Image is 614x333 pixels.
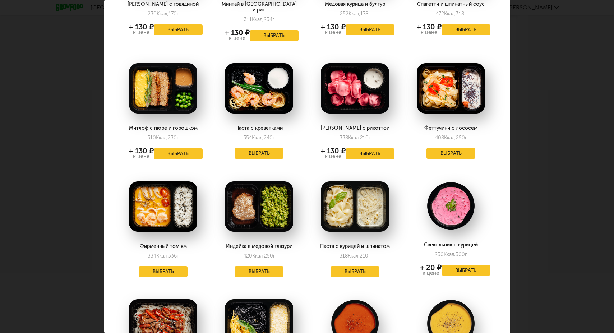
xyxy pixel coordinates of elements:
button: Выбрать [250,30,299,41]
div: к цене [417,30,442,35]
div: Паста с креветками [220,125,298,131]
span: Ккал, [444,11,456,17]
div: [PERSON_NAME] с рикоттой [315,125,394,131]
div: Спагетти и шпинатный соус [411,1,490,7]
div: + 130 ₽ [417,24,442,30]
div: Митлоф с пюре и горошком [124,125,202,131]
button: Выбрать [154,148,203,159]
div: Фирменный том ям [124,244,202,249]
span: г [465,251,467,258]
span: г [273,253,275,259]
div: 354 240 [243,135,275,141]
span: г [368,253,370,259]
button: Выбрать [235,148,283,159]
div: 230 170 [148,11,179,17]
span: г [177,11,179,17]
span: г [273,135,275,141]
button: Выбрать [442,24,490,35]
div: 318 210 [340,253,370,259]
div: к цене [129,30,154,35]
img: big_A3yx2kA4FlQHMINr.png [225,63,293,114]
div: + 130 ₽ [321,24,346,30]
div: 252 178 [340,11,370,17]
img: big_tsROXB5P9kwqKV4s.png [321,63,389,114]
img: big_zfTIOZEUAEpp1bIA.png [417,63,485,114]
div: к цене [321,30,346,35]
span: Ккал, [157,11,168,17]
button: Выбрать [426,148,475,159]
div: + 20 ₽ [420,265,442,270]
div: 420 250 [243,253,275,259]
div: Медовая курица и булгур [315,1,394,7]
div: 310 230 [147,135,179,141]
span: г [465,135,467,141]
div: 338 210 [340,135,371,141]
div: [PERSON_NAME] с говядиной [124,1,202,7]
img: big_7lFoKzUMgNnPQ6Wi.png [129,63,197,114]
div: к цене [321,154,346,159]
button: Выбрать [346,148,394,159]
span: Ккал, [348,135,360,141]
span: г [368,11,370,17]
div: Индейка в медовой глазури [220,244,298,249]
div: 230 300 [435,251,467,258]
div: Паста с курицей и шпинатом [315,244,394,249]
div: Свекольник с курицей [411,242,490,248]
div: + 130 ₽ [129,24,154,30]
div: к цене [420,270,442,276]
span: Ккал, [252,17,264,23]
div: + 130 ₽ [321,148,346,154]
span: Ккал, [348,253,360,259]
button: Выбрать [154,24,203,35]
img: big_N6rXserNhu5ccCnH.png [417,181,485,230]
div: Феттучини с лососем [411,125,490,131]
button: Выбрать [442,265,490,276]
span: г [464,11,466,17]
div: + 130 ₽ [225,30,250,36]
span: Ккал, [156,135,168,141]
div: 472 318 [436,11,466,17]
div: к цене [225,36,250,41]
span: г [369,135,371,141]
span: Ккал, [156,253,168,259]
span: Ккал, [444,135,456,141]
span: Ккал, [252,253,264,259]
div: 334 336 [148,253,179,259]
img: big_BZtb2hnABZbDWl1Q.png [225,181,293,232]
div: + 130 ₽ [129,148,154,154]
div: к цене [129,154,154,159]
div: Минтай в [GEOGRAPHIC_DATA] и рис [220,1,298,13]
span: Ккал, [444,251,456,258]
div: 408 250 [435,135,467,141]
span: г [272,17,274,23]
img: big_UJ6eXCyCrJ1P9zEK.png [129,181,197,232]
span: Ккал, [348,11,360,17]
div: 311 234 [244,17,274,23]
span: г [177,253,179,259]
span: г [177,135,179,141]
button: Выбрать [235,266,283,277]
img: big_npDwGPDQNpctKN0o.png [321,181,389,232]
button: Выбрать [331,266,379,277]
button: Выбрать [139,266,188,277]
span: Ккал, [252,135,264,141]
button: Выбрать [346,24,394,35]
